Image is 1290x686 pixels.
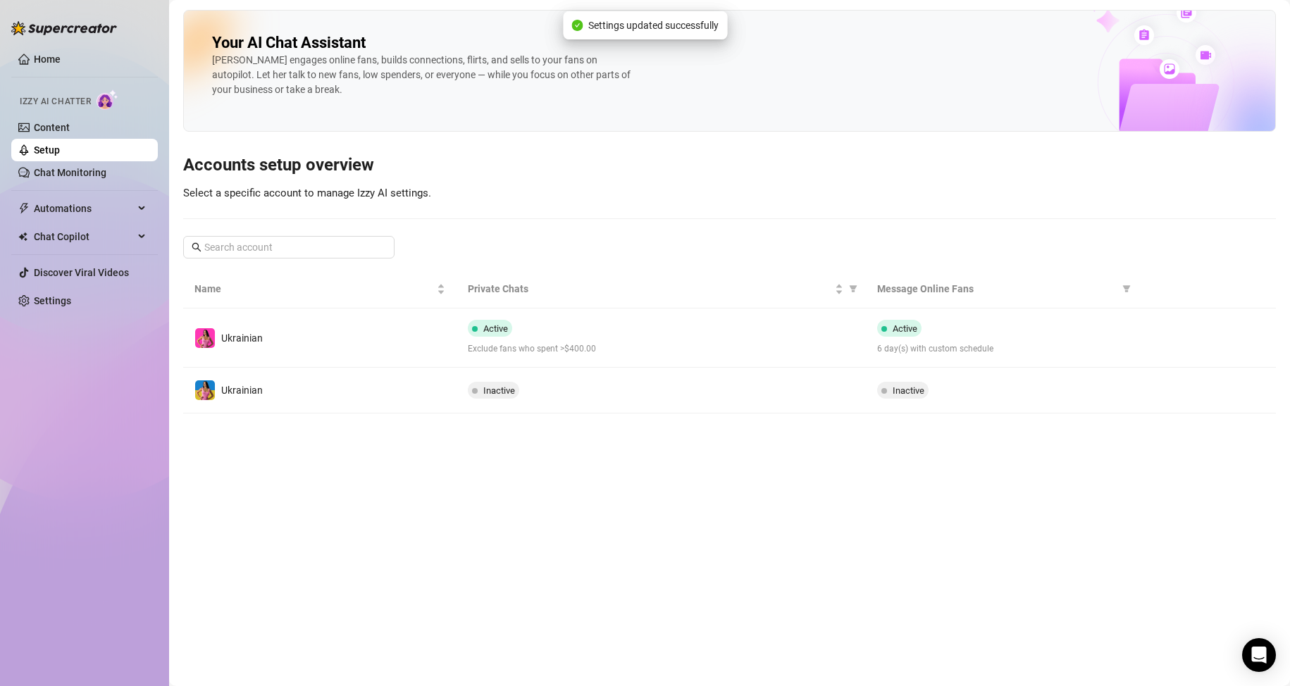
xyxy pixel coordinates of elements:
[221,385,263,396] span: Ukrainian
[34,122,70,133] a: Content
[1242,638,1276,672] div: Open Intercom Messenger
[20,95,91,108] span: Izzy AI Chatter
[34,197,134,220] span: Automations
[97,89,118,110] img: AI Chatter
[212,33,366,53] h2: Your AI Chat Assistant
[183,154,1276,177] h3: Accounts setup overview
[194,281,434,297] span: Name
[34,267,129,278] a: Discover Viral Videos
[483,323,508,334] span: Active
[183,187,431,199] span: Select a specific account to manage Izzy AI settings.
[18,203,30,214] span: thunderbolt
[849,285,857,293] span: filter
[204,239,375,255] input: Search account
[34,225,134,248] span: Chat Copilot
[18,232,27,242] img: Chat Copilot
[457,270,867,308] th: Private Chats
[34,167,106,178] a: Chat Monitoring
[893,385,924,396] span: Inactive
[34,144,60,156] a: Setup
[846,278,860,299] span: filter
[195,328,215,348] img: Ukrainian
[571,20,583,31] span: check-circle
[221,332,263,344] span: Ukrainian
[588,18,719,33] span: Settings updated successfully
[1122,285,1131,293] span: filter
[34,295,71,306] a: Settings
[212,53,635,97] div: [PERSON_NAME] engages online fans, builds connections, flirts, and sells to your fans on autopilo...
[192,242,201,252] span: search
[183,270,457,308] th: Name
[468,281,833,297] span: Private Chats
[11,21,117,35] img: logo-BBDzfeDw.svg
[195,380,215,400] img: Ukrainian
[877,342,1128,356] span: 6 day(s) with custom schedule
[877,281,1117,297] span: Message Online Fans
[468,342,855,356] span: Exclude fans who spent >$400.00
[483,385,515,396] span: Inactive
[34,54,61,65] a: Home
[1120,278,1134,299] span: filter
[893,323,917,334] span: Active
